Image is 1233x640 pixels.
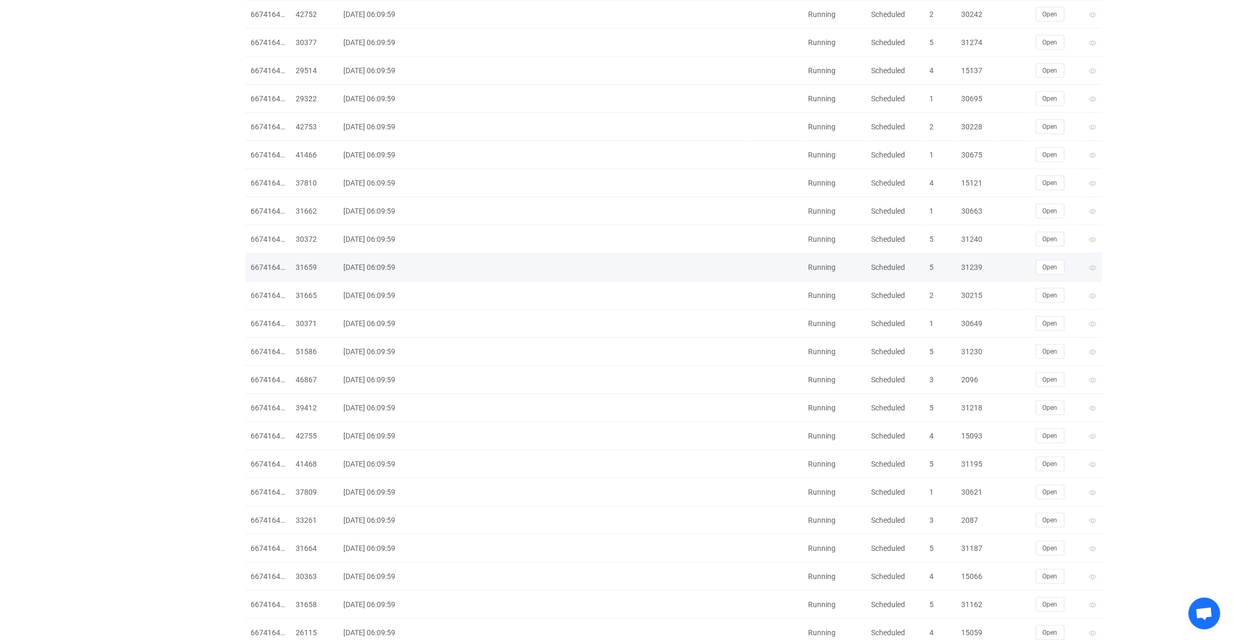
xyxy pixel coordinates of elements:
div: 4 [925,177,956,189]
div: Scheduled [866,93,925,105]
div: Running [803,121,866,133]
button: Open [1036,541,1065,556]
a: Open chat [1188,598,1220,629]
div: 5 [925,542,956,555]
div: Scheduled [866,571,925,583]
div: Scheduled [866,65,925,77]
div: 31664 [290,542,338,555]
div: 667416464 [245,627,290,639]
div: Scheduled [866,627,925,639]
span: Open [1043,629,1058,636]
a: Open [1036,543,1065,552]
span: Open [1043,516,1058,524]
div: 667416488 [245,93,290,105]
div: [DATE] 06:09:59 [338,458,744,470]
div: 30242 [956,8,994,21]
div: [DATE] 06:09:59 [338,627,744,639]
a: Open [1036,291,1065,299]
button: Open [1036,428,1065,443]
div: 5 [925,261,956,274]
div: 1 [925,205,956,217]
div: 2096 [956,374,994,386]
div: 1 [925,318,956,330]
div: [DATE] 06:09:59 [338,93,744,105]
div: 30621 [956,486,994,498]
a: Open [1036,459,1065,468]
div: Scheduled [866,514,925,527]
div: 667416483 [245,149,290,161]
div: 30363 [290,571,338,583]
div: Scheduled [866,402,925,414]
a: Open [1036,431,1065,440]
button: Open [1036,7,1065,22]
div: [DATE] 06:09:59 [338,37,744,49]
div: Running [803,261,866,274]
div: Running [803,205,866,217]
div: 51586 [290,346,338,358]
a: Open [1036,403,1065,411]
div: 41466 [290,149,338,161]
span: Open [1043,292,1058,299]
div: 5 [925,599,956,611]
span: Open [1043,573,1058,580]
div: Running [803,486,866,498]
a: Open [1036,206,1065,215]
div: [DATE] 06:09:59 [338,486,744,498]
div: Running [803,177,866,189]
div: 31662 [290,205,338,217]
div: 41468 [290,458,338,470]
button: Open [1036,204,1065,218]
button: Open [1036,232,1065,247]
span: Open [1043,264,1058,271]
div: 30695 [956,93,994,105]
a: Open [1036,628,1065,636]
div: 3 [925,374,956,386]
div: 667416476 [245,346,290,358]
button: Open [1036,400,1065,415]
div: 667416482 [245,177,290,189]
div: 667416467 [245,571,290,583]
div: 30372 [290,233,338,246]
div: Running [803,233,866,246]
div: Running [803,65,866,77]
a: Open [1036,600,1065,608]
div: 1 [925,149,956,161]
div: [DATE] 06:09:59 [338,430,744,442]
div: Running [803,627,866,639]
div: Scheduled [866,37,925,49]
a: Open [1036,487,1065,496]
div: [DATE] 06:09:59 [338,121,744,133]
div: Running [803,430,866,442]
div: 667416470 [245,514,290,527]
button: Open [1036,260,1065,275]
span: Open [1043,151,1058,159]
span: Open [1043,488,1058,496]
div: 4 [925,571,956,583]
div: 31240 [956,233,994,246]
span: Open [1043,235,1058,243]
a: Open [1036,178,1065,187]
div: 4 [925,430,956,442]
div: 667416492 [245,8,290,21]
div: 15059 [956,627,994,639]
div: 31230 [956,346,994,358]
div: [DATE] 06:09:59 [338,402,744,414]
div: 31195 [956,458,994,470]
div: 15121 [956,177,994,189]
div: Scheduled [866,486,925,498]
div: 31274 [956,37,994,49]
a: Open [1036,375,1065,383]
div: 42755 [290,430,338,442]
div: Scheduled [866,346,925,358]
div: Scheduled [866,599,925,611]
div: 667416481 [245,205,290,217]
div: 39412 [290,402,338,414]
a: Open [1036,10,1065,18]
div: Running [803,149,866,161]
div: [DATE] 06:09:59 [338,318,744,330]
a: Open [1036,150,1065,159]
div: [DATE] 06:09:59 [338,290,744,302]
div: Running [803,37,866,49]
span: Open [1043,601,1058,608]
div: 4 [925,627,956,639]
